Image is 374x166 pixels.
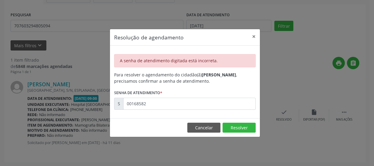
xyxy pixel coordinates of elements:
[114,98,123,110] div: S
[248,29,260,44] button: Close
[114,88,162,98] label: Senha de atendimento
[187,123,220,133] button: Cancelar
[114,72,256,84] div: Para resolver o agendamento do cidadão(ã) , precisamos confirmar a senha de atendimento.
[114,33,184,41] h5: Resolução de agendamento
[223,123,256,133] button: Resolver
[114,54,256,67] div: A senha de atendimento digitada está incorreta.
[202,72,236,78] b: [PERSON_NAME]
